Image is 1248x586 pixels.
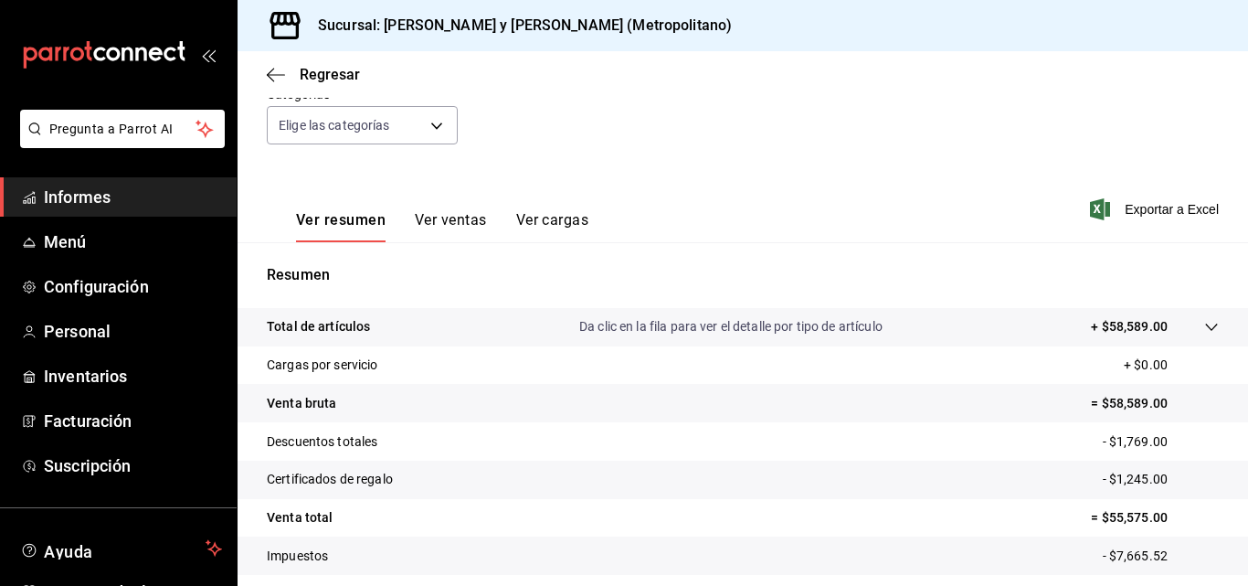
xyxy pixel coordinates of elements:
[44,411,132,431] font: Facturación
[44,367,127,386] font: Inventarios
[44,542,93,561] font: Ayuda
[1091,396,1168,410] font: = $58,589.00
[516,211,589,229] font: Ver cargas
[44,456,131,475] font: Suscripción
[267,549,328,563] font: Impuestos
[579,319,883,334] font: Da clic en la fila para ver el detalle por tipo de artículo
[267,319,370,334] font: Total de artículos
[1094,198,1219,220] button: Exportar a Excel
[296,210,588,242] div: pestañas de navegación
[1103,472,1168,486] font: - $1,245.00
[44,232,87,251] font: Menú
[267,472,393,486] font: Certificados de regalo
[267,266,330,283] font: Resumen
[267,434,377,449] font: Descuentos totales
[267,510,333,525] font: Venta total
[1103,549,1168,563] font: - $7,665.52
[44,322,111,341] font: Personal
[1091,319,1168,334] font: + $58,589.00
[13,133,225,152] a: Pregunta a Parrot AI
[267,66,360,83] button: Regresar
[44,187,111,207] font: Informes
[415,211,487,229] font: Ver ventas
[1103,434,1168,449] font: - $1,769.00
[201,48,216,62] button: abrir_cajón_menú
[318,16,732,34] font: Sucursal: [PERSON_NAME] y [PERSON_NAME] (Metropolitano)
[267,357,378,372] font: Cargas por servicio
[300,66,360,83] font: Regresar
[279,118,390,133] font: Elige las categorías
[20,110,225,148] button: Pregunta a Parrot AI
[1091,510,1168,525] font: = $55,575.00
[267,396,336,410] font: Venta bruta
[44,277,149,296] font: Configuración
[1125,202,1219,217] font: Exportar a Excel
[1124,357,1168,372] font: + $0.00
[296,211,386,229] font: Ver resumen
[49,122,174,136] font: Pregunta a Parrot AI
